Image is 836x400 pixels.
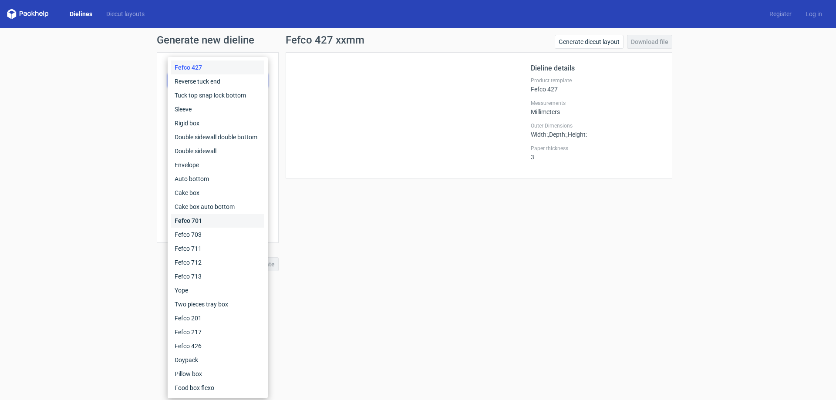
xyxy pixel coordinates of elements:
div: Two pieces tray box [171,297,264,311]
div: Fefco 713 [171,269,264,283]
h2: Dieline details [531,63,661,74]
h1: Generate new dieline [157,35,679,45]
div: Food box flexo [171,381,264,395]
span: , Depth : [548,131,566,138]
div: Envelope [171,158,264,172]
h1: Fefco 427 xxmm [286,35,364,45]
div: Cake box [171,186,264,200]
a: Register [762,10,799,18]
span: , Height : [566,131,587,138]
div: Doypack [171,353,264,367]
div: Fefco 711 [171,242,264,255]
div: Yope [171,283,264,297]
div: Fefco 701 [171,214,264,228]
div: Fefco 217 [171,325,264,339]
span: Width : [531,131,548,138]
label: Outer Dimensions [531,122,661,129]
div: Fefco 201 [171,311,264,325]
a: Dielines [63,10,99,18]
div: Fefco 426 [171,339,264,353]
label: Paper thickness [531,145,661,152]
div: Fefco 427 [531,77,661,93]
div: Double sidewall [171,144,264,158]
div: Fefco 427 [171,61,264,74]
div: Fefco 703 [171,228,264,242]
div: 3 [531,145,661,161]
div: Reverse tuck end [171,74,264,88]
div: Rigid box [171,116,264,130]
a: Diecut layouts [99,10,152,18]
div: Double sidewall double bottom [171,130,264,144]
div: Auto bottom [171,172,264,186]
div: Pillow box [171,367,264,381]
div: Sleeve [171,102,264,116]
div: Millimeters [531,100,661,115]
div: Tuck top snap lock bottom [171,88,264,102]
div: Fefco 712 [171,255,264,269]
a: Log in [799,10,829,18]
label: Measurements [531,100,661,107]
label: Product template [531,77,661,84]
div: Cake box auto bottom [171,200,264,214]
a: Generate diecut layout [555,35,624,49]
